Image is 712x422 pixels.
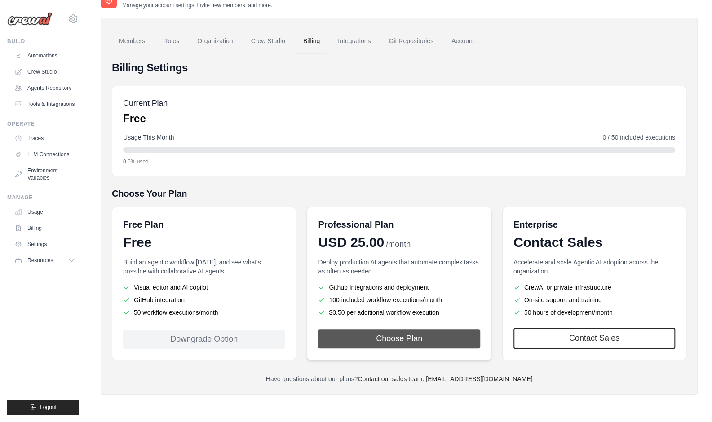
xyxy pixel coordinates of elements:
div: Downgrade Option [123,330,285,349]
li: GitHub integration [123,295,285,304]
button: Choose Plan [318,329,480,348]
a: Git Repositories [381,29,441,53]
span: Resources [27,257,53,264]
span: USD 25.00 [318,234,384,251]
button: Resources [11,253,79,268]
a: Contact Sales [513,328,675,349]
a: Organization [190,29,240,53]
span: Usage This Month [123,133,174,142]
div: Free [123,234,285,251]
a: Environment Variables [11,163,79,185]
div: Manage [7,194,79,201]
button: Logout [7,400,79,415]
p: Accelerate and scale Agentic AI adoption across the organization. [513,258,675,276]
a: Automations [11,48,79,63]
li: Github Integrations and deployment [318,283,480,292]
li: 50 workflow executions/month [123,308,285,317]
p: Build an agentic workflow [DATE], and see what's possible with collaborative AI agents. [123,258,285,276]
a: Settings [11,237,79,251]
a: Billing [296,29,327,53]
img: Logo [7,12,52,26]
li: On-site support and training [513,295,675,304]
li: 50 hours of development/month [513,308,675,317]
h5: Choose Your Plan [112,187,686,200]
li: $0.50 per additional workflow execution [318,308,480,317]
span: /month [386,238,411,251]
p: Have questions about our plans? [112,374,686,383]
a: Account [444,29,482,53]
a: LLM Connections [11,147,79,162]
a: Members [112,29,152,53]
span: 0.0% used [123,158,149,165]
a: Contact our sales team: [EMAIL_ADDRESS][DOMAIN_NAME] [358,375,532,382]
span: Logout [40,404,57,411]
a: Crew Studio [244,29,292,53]
a: Billing [11,221,79,235]
p: Free [123,111,168,126]
div: Contact Sales [513,234,675,251]
li: 100 included workflow executions/month [318,295,480,304]
a: Tools & Integrations [11,97,79,111]
h6: Professional Plan [318,218,394,231]
h5: Current Plan [123,97,168,110]
a: Integrations [331,29,378,53]
a: Usage [11,205,79,219]
a: Traces [11,131,79,145]
a: Roles [156,29,186,53]
div: Build [7,38,79,45]
h6: Free Plan [123,218,164,231]
p: Manage your account settings, invite new members, and more. [122,2,272,9]
div: Operate [7,120,79,127]
p: Deploy production AI agents that automate complex tasks as often as needed. [318,258,480,276]
li: CrewAI or private infrastructure [513,283,675,292]
li: Visual editor and AI copilot [123,283,285,292]
a: Agents Repository [11,81,79,95]
a: Crew Studio [11,65,79,79]
h4: Billing Settings [112,61,686,75]
h6: Enterprise [513,218,675,231]
span: 0 / 50 included executions [602,133,675,142]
